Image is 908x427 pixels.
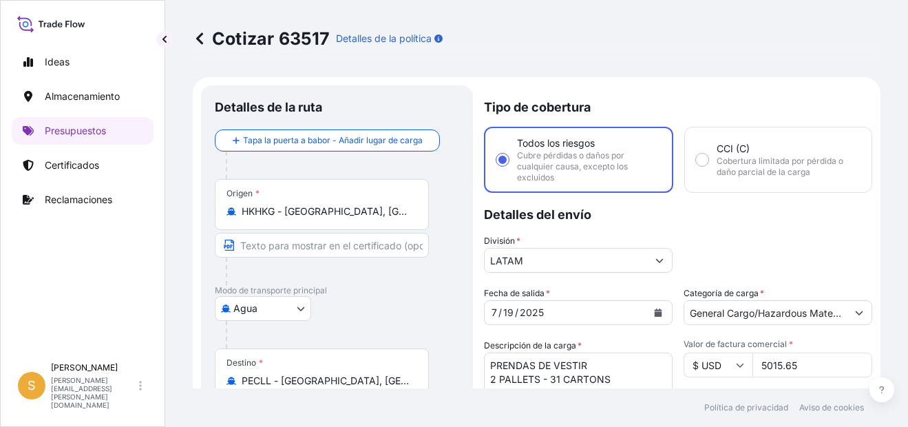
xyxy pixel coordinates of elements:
p: Presupuestos [45,124,106,138]
p: Certificados [45,158,99,172]
p: Tipo de cobertura [484,85,872,127]
a: Reclamaciones [12,186,154,213]
p: Almacenamiento [45,90,120,103]
input: Destino [242,374,412,388]
p: Detalles de la política [336,32,432,45]
font: Valor de factura comercial [684,339,787,349]
a: Presupuestos [12,117,154,145]
input: CCI (C)Cobertura limitada por pérdida o daño parcial de la carga [696,154,708,166]
font: Descripción de la carga [484,340,576,351]
p: Reclamaciones [45,193,112,207]
button: Mostrar sugerencias [647,248,672,273]
p: Detalles de la ruta [215,99,322,116]
font: Destino [226,357,256,368]
font: Origen [226,188,253,199]
p: [PERSON_NAME] [51,362,136,373]
div: año [518,304,545,321]
a: Certificados [12,152,154,179]
p: Modo de transporte principal [215,285,459,296]
p: Detalles del envío [484,193,872,234]
span: S [28,379,36,393]
div: / [498,304,502,321]
p: Ideas [45,55,70,69]
input: Todos los riesgosCubre pérdidas o daños por cualquier causa, excepto los excluidos [496,154,509,166]
button: Seleccionar transporte [215,296,311,321]
p: [PERSON_NAME][EMAIL_ADDRESS][PERSON_NAME][DOMAIN_NAME] [51,376,136,409]
span: CCI (C) [717,142,750,156]
a: Ideas [12,48,154,76]
button: Tapa la puerta a babor - Añadir lugar de carga [215,129,440,152]
span: Tapa la puerta a babor - Añadir lugar de carga [243,134,423,147]
font: División [484,236,515,246]
div: día [502,304,515,321]
input: Escriba para buscar división [485,248,647,273]
span: Todos los riesgos [517,136,595,150]
font: Categoría de carga [684,288,759,298]
button: Mostrar sugerencias [847,300,872,325]
span: Agua [233,302,257,315]
span: Cubre pérdidas o daños por cualquier causa, excepto los excluidos [517,150,661,183]
a: Almacenamiento [12,83,154,110]
a: Política de privacidad [704,402,788,413]
div: / [515,304,518,321]
input: Origen [242,205,412,218]
textarea: PRENDAS DE VESTIR 2 PALLETS - 31 CARTONS [484,353,673,419]
span: Cobertura limitada por pérdida o daño parcial de la carga [717,156,861,178]
input: Seleccione un tipo de mercancía [684,300,847,325]
button: Calendario [647,302,669,324]
input: Texto que aparecerá en el certificado [215,233,429,258]
input: Tipo de importe [752,353,872,377]
a: Aviso de cookies [799,402,864,413]
font: Cotizar 63517 [212,28,330,50]
font: Fecha de salida [484,288,545,298]
div: mes [490,304,498,321]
